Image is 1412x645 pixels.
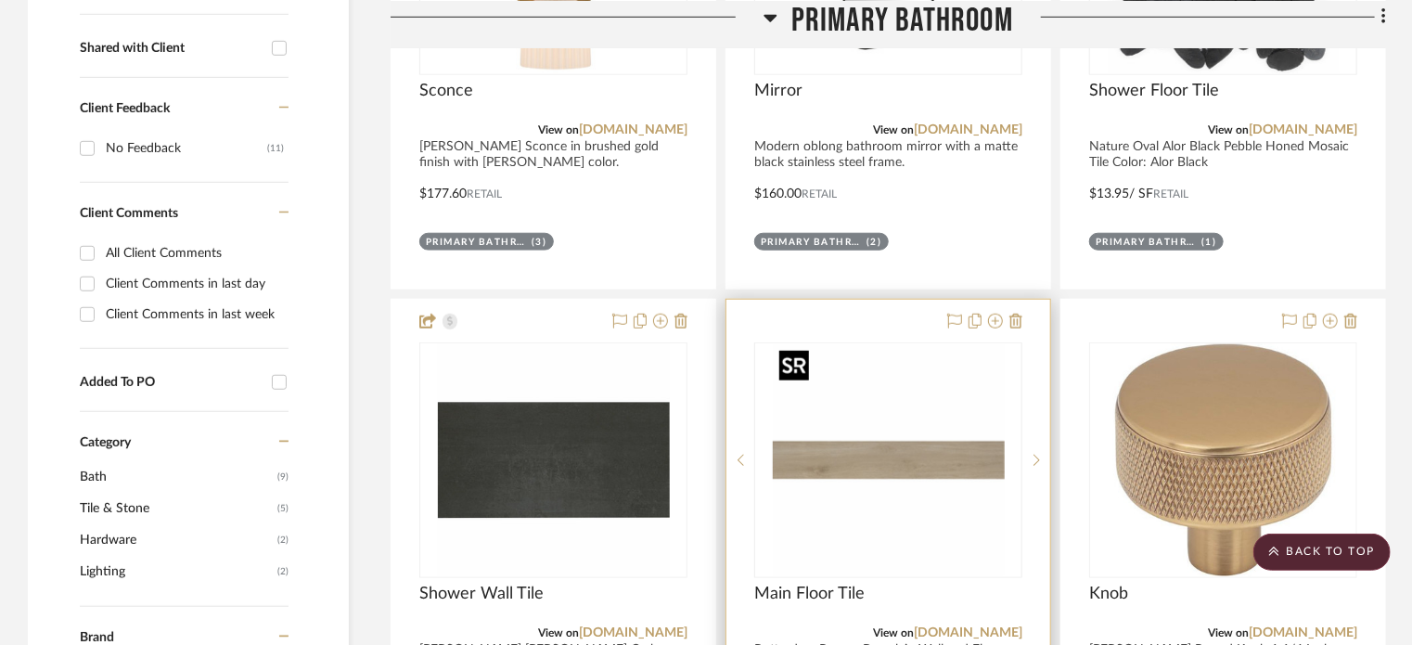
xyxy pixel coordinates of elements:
span: Brand [80,631,114,644]
div: Added To PO [80,375,263,391]
span: Client Comments [80,207,178,220]
scroll-to-top-button: BACK TO TOP [1253,534,1391,571]
span: Shower Floor Tile [1089,81,1219,101]
div: (11) [267,134,284,163]
span: Tile & Stone [80,493,273,524]
span: View on [538,627,579,639]
div: 0 [755,343,1021,577]
span: (2) [277,525,289,555]
a: [DOMAIN_NAME] [914,123,1022,136]
img: Main Floor Tile [773,344,1005,576]
span: View on [873,124,914,135]
span: Client Feedback [80,102,170,115]
a: [DOMAIN_NAME] [1249,626,1357,639]
div: (3) [532,236,547,250]
img: Shower Wall Tile [438,344,670,576]
span: Lighting [80,556,273,587]
span: Main Floor Tile [754,584,865,604]
a: [DOMAIN_NAME] [579,626,687,639]
div: All Client Comments [106,239,284,268]
div: Primary Bathroom [426,236,527,250]
span: Category [80,435,131,451]
span: View on [1208,124,1249,135]
span: Bath [80,461,273,493]
span: View on [1208,627,1249,639]
span: (9) [277,462,289,492]
div: Shared with Client [80,41,263,57]
span: Mirror [754,81,802,101]
div: (2) [866,236,882,250]
div: (1) [1201,236,1217,250]
div: Client Comments in last day [106,269,284,299]
div: Primary Bathroom [1096,236,1197,250]
a: [DOMAIN_NAME] [579,123,687,136]
a: [DOMAIN_NAME] [1249,123,1357,136]
span: View on [873,627,914,639]
span: View on [538,124,579,135]
span: (5) [277,494,289,523]
span: Knob [1089,584,1128,604]
div: Primary Bathroom [761,236,862,250]
img: Knob [1108,344,1340,576]
div: Client Comments in last week [106,300,284,329]
a: [DOMAIN_NAME] [914,626,1022,639]
span: (2) [277,557,289,587]
span: Hardware [80,524,273,556]
div: No Feedback [106,134,267,163]
span: Sconce [419,81,473,101]
span: Shower Wall Tile [419,584,544,604]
